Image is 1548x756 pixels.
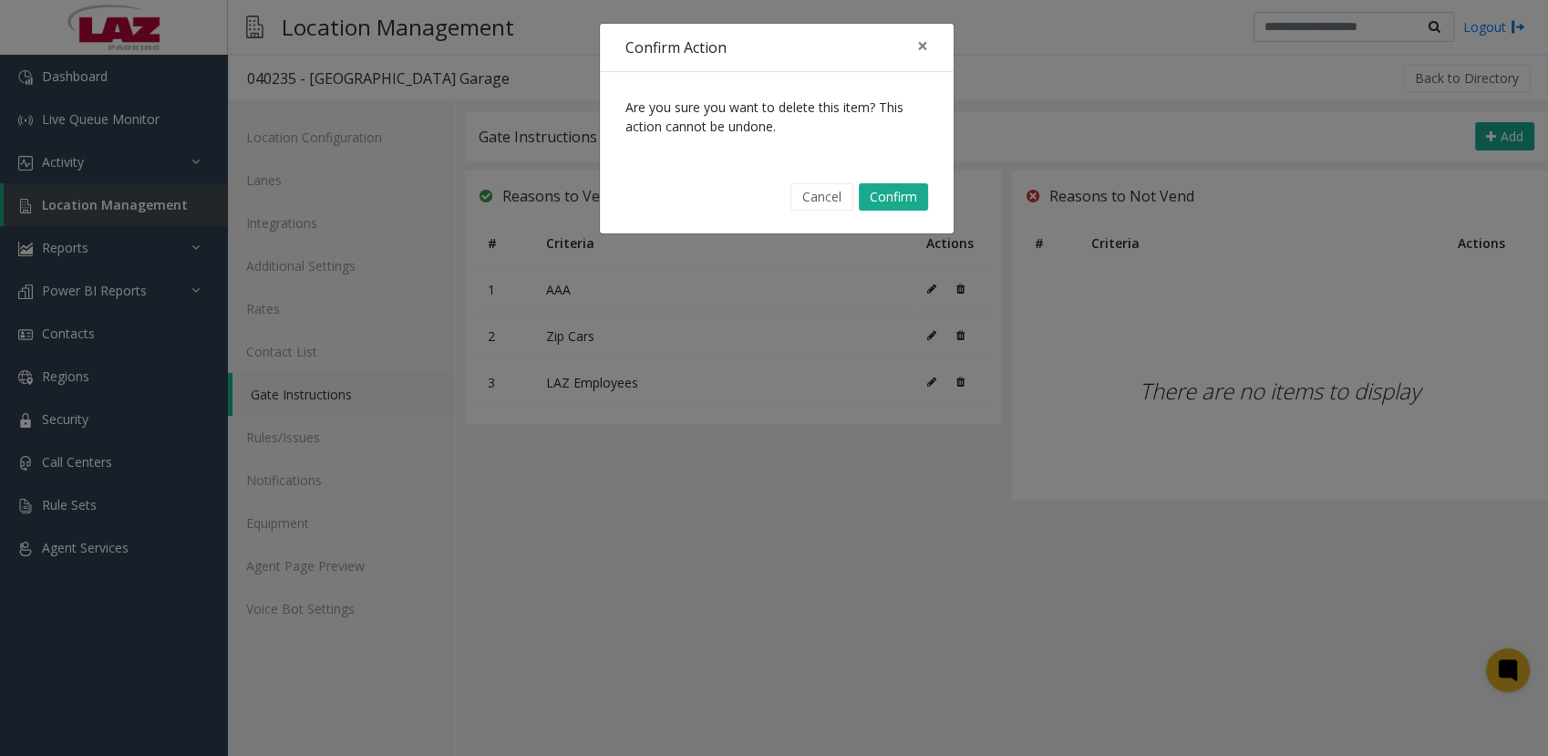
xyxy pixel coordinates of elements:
button: Cancel [790,183,853,211]
button: Confirm [859,183,928,211]
button: Close [904,24,941,68]
span: × [917,33,928,58]
div: Are you sure you want to delete this item? This action cannot be undone. [600,72,954,161]
h4: Confirm Action [625,36,727,58]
